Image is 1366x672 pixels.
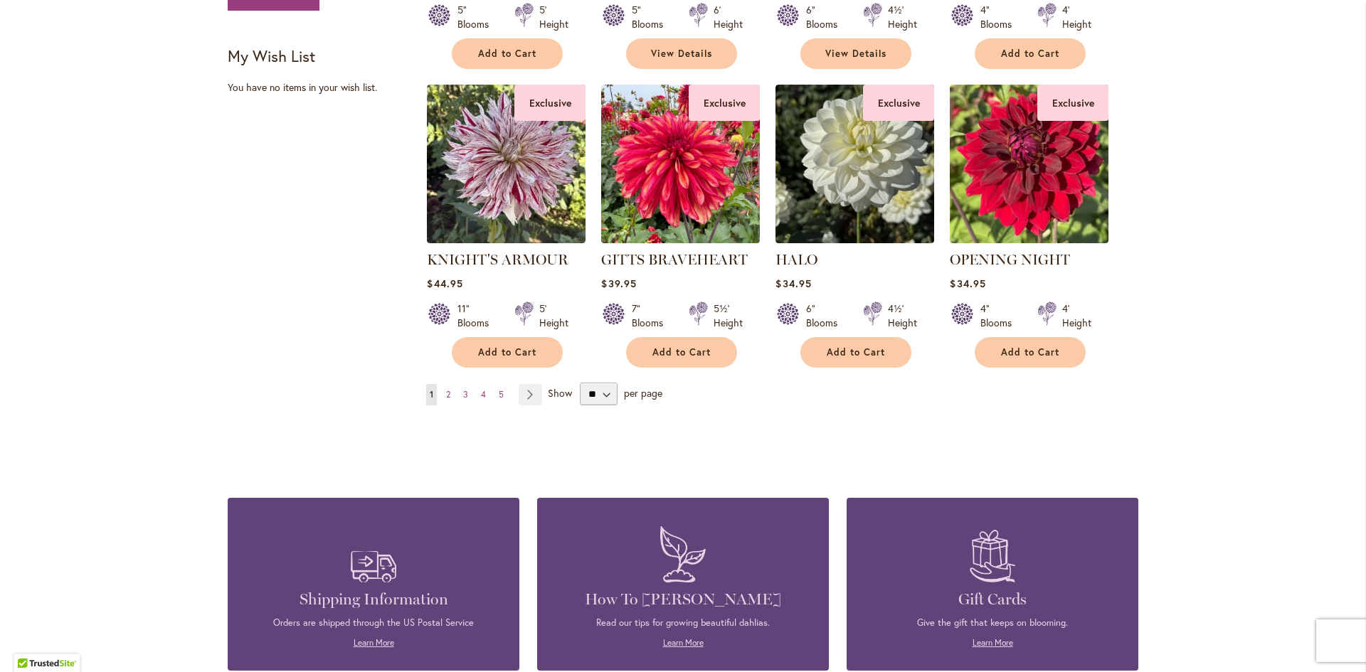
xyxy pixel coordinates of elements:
p: Read our tips for growing beautiful dahlias. [558,617,808,629]
iframe: Launch Accessibility Center [11,622,51,661]
button: Add to Cart [452,38,563,69]
span: per page [624,386,662,400]
span: Add to Cart [827,346,885,358]
span: 1 [430,389,433,400]
div: 5" Blooms [632,3,672,31]
img: OPENING NIGHT [950,85,1108,243]
div: 4½' Height [888,3,917,31]
span: $44.95 [427,277,462,290]
img: GITTS BRAVEHEART [601,85,760,243]
a: 3 [460,384,472,405]
h4: Gift Cards [868,590,1117,609]
span: Add to Cart [1001,346,1059,358]
button: Add to Cart [975,337,1086,368]
a: HALO Exclusive [775,233,934,246]
a: OPENING NIGHT Exclusive [950,233,1108,246]
a: Learn More [663,637,704,648]
p: Give the gift that keeps on blooming. [868,617,1117,629]
a: 5 [495,384,507,405]
div: 5' Height [539,3,568,31]
div: Exclusive [863,85,934,121]
button: Add to Cart [800,337,911,368]
div: 4" Blooms [980,3,1020,31]
span: 5 [499,389,504,400]
span: $34.95 [950,277,985,290]
span: 3 [463,389,468,400]
a: View Details [800,38,911,69]
div: 11" Blooms [457,302,497,330]
div: 6' Height [714,3,743,31]
div: Exclusive [689,85,760,121]
span: $39.95 [601,277,636,290]
span: Show [548,386,572,400]
div: 5" Blooms [457,3,497,31]
strong: My Wish List [228,46,315,66]
div: 5' Height [539,302,568,330]
span: View Details [651,48,712,60]
img: KNIGHTS ARMOUR [427,85,586,243]
div: 4½' Height [888,302,917,330]
a: KNIGHTS ARMOUR Exclusive [427,233,586,246]
a: Learn More [973,637,1013,648]
button: Add to Cart [975,38,1086,69]
button: Add to Cart [626,337,737,368]
h4: Shipping Information [249,590,498,609]
a: HALO [775,251,817,268]
a: KNIGHT'S ARMOUR [427,251,568,268]
div: 6" Blooms [806,302,846,330]
span: 4 [481,389,486,400]
span: 2 [446,389,450,400]
span: View Details [825,48,886,60]
button: Add to Cart [452,337,563,368]
a: View Details [626,38,737,69]
a: 2 [443,384,454,405]
h4: How To [PERSON_NAME] [558,590,808,609]
div: You have no items in your wish list. [228,80,418,95]
a: GITTS BRAVEHEART Exclusive [601,233,760,246]
a: OPENING NIGHT [950,251,1070,268]
div: 4' Height [1062,3,1091,31]
a: Learn More [354,637,394,648]
a: 4 [477,384,489,405]
div: 4' Height [1062,302,1091,330]
span: Add to Cart [478,48,536,60]
div: Exclusive [1037,85,1108,121]
span: Add to Cart [652,346,711,358]
div: 5½' Height [714,302,743,330]
span: Add to Cart [478,346,536,358]
div: 6" Blooms [806,3,846,31]
div: 4" Blooms [980,302,1020,330]
a: GITTS BRAVEHEART [601,251,748,268]
div: 7" Blooms [632,302,672,330]
span: $34.95 [775,277,811,290]
p: Orders are shipped through the US Postal Service [249,617,498,629]
div: Exclusive [514,85,586,121]
span: Add to Cart [1001,48,1059,60]
img: HALO [775,85,934,243]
